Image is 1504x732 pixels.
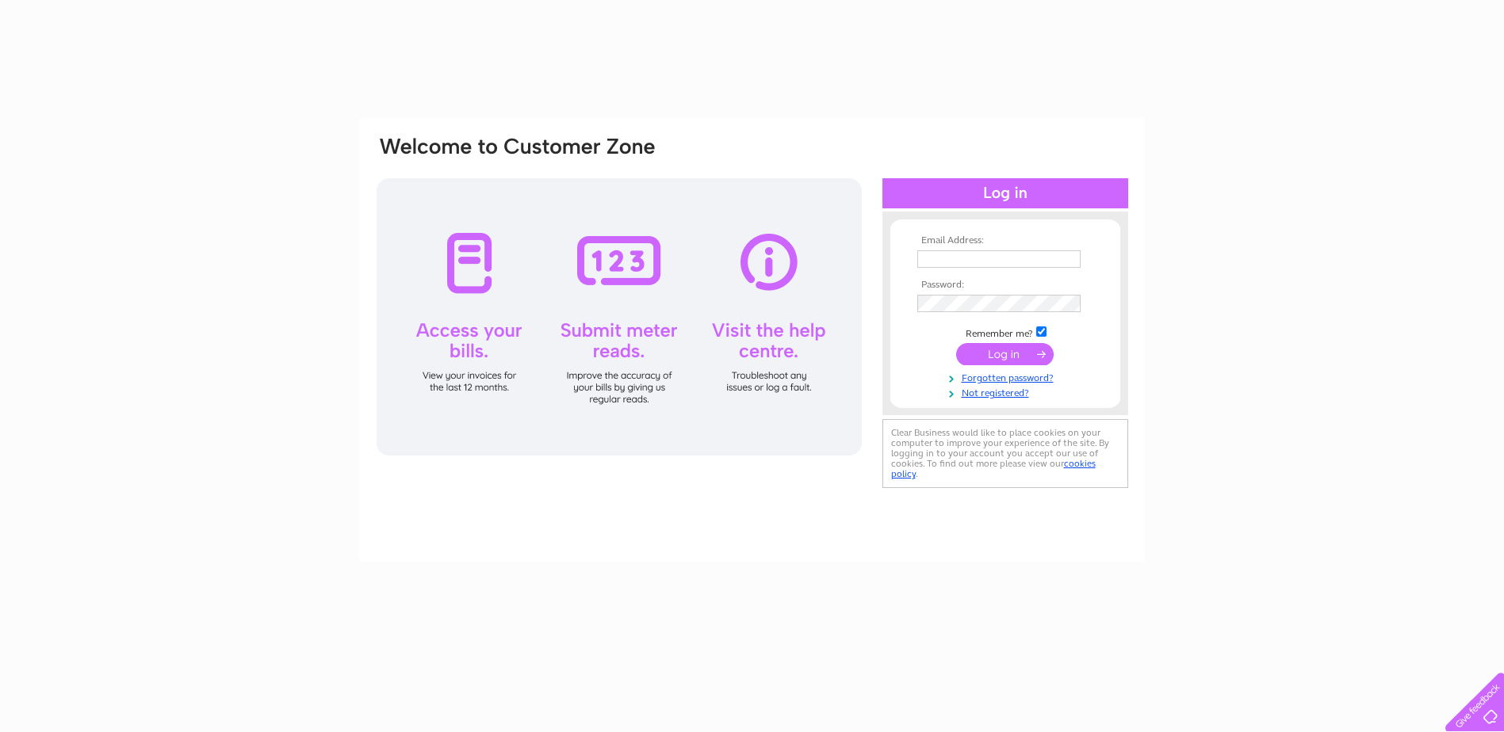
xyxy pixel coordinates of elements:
[882,419,1128,488] div: Clear Business would like to place cookies on your computer to improve your experience of the sit...
[917,369,1097,384] a: Forgotten password?
[913,235,1097,246] th: Email Address:
[891,458,1096,479] a: cookies policy
[956,343,1054,365] input: Submit
[913,324,1097,340] td: Remember me?
[917,384,1097,399] a: Not registered?
[913,280,1097,291] th: Password:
